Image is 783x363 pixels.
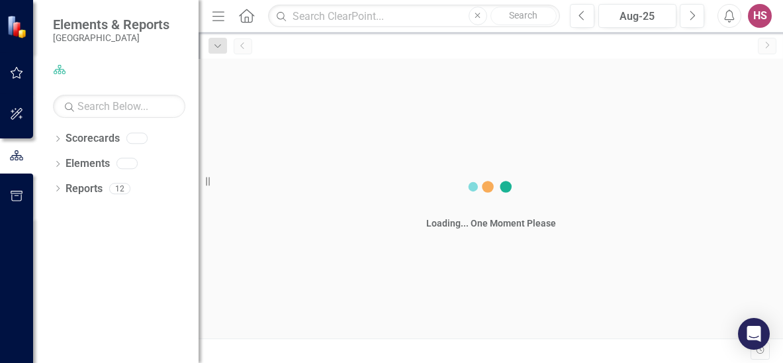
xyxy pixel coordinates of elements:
div: Open Intercom Messenger [738,318,770,350]
div: Loading... One Moment Please [426,217,556,230]
div: 12 [109,183,130,194]
a: Elements [66,156,110,172]
a: Reports [66,181,103,197]
span: Elements & Reports [53,17,169,32]
input: Search ClearPoint... [268,5,560,28]
button: Aug-25 [598,4,676,28]
a: Scorecards [66,131,120,146]
input: Search Below... [53,95,185,118]
img: ClearPoint Strategy [7,15,30,38]
div: Aug-25 [603,9,672,25]
button: Search [490,7,557,25]
button: HS [748,4,772,28]
span: Search [509,10,537,21]
small: [GEOGRAPHIC_DATA] [53,32,169,43]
